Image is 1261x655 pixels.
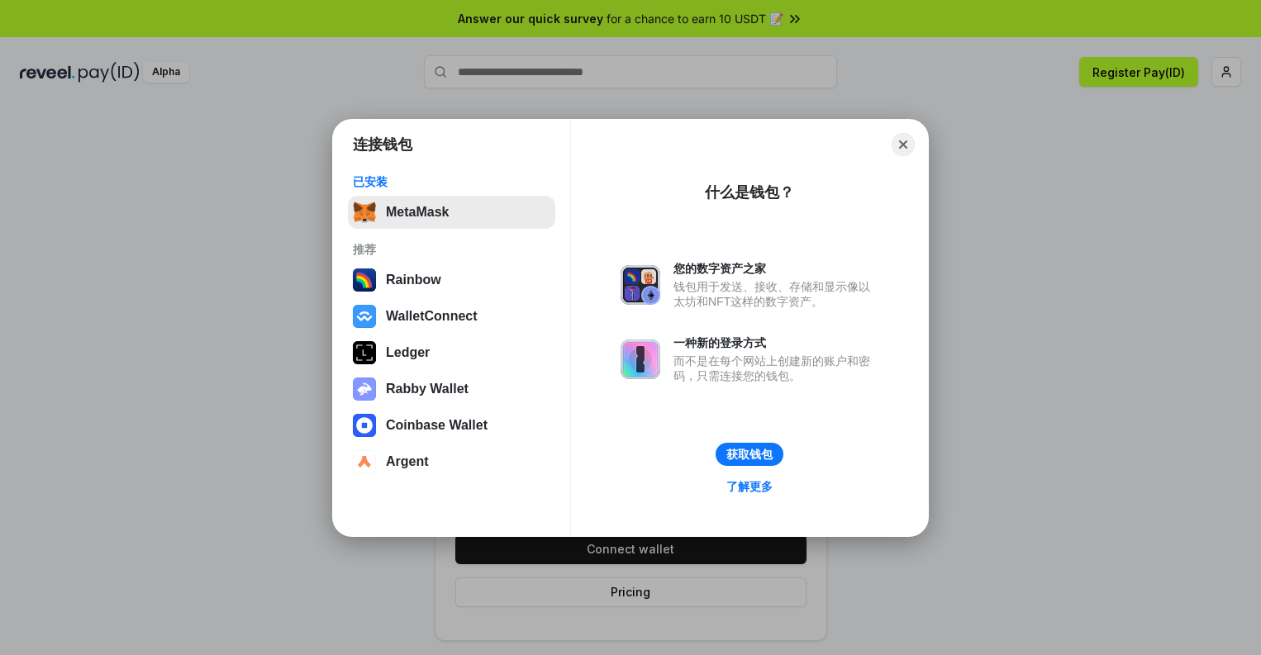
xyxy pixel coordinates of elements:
button: Ledger [348,336,555,369]
div: 什么是钱包？ [705,183,794,202]
img: svg+xml,%3Csvg%20xmlns%3D%22http%3A%2F%2Fwww.w3.org%2F2000%2Fsvg%22%20fill%3D%22none%22%20viewBox... [353,377,376,401]
div: 钱包用于发送、接收、存储和显示像以太坊和NFT这样的数字资产。 [673,279,878,309]
img: svg+xml,%3Csvg%20width%3D%2228%22%20height%3D%2228%22%20viewBox%3D%220%200%2028%2028%22%20fill%3D... [353,414,376,437]
img: svg+xml,%3Csvg%20xmlns%3D%22http%3A%2F%2Fwww.w3.org%2F2000%2Fsvg%22%20fill%3D%22none%22%20viewBox... [621,339,660,379]
div: 了解更多 [726,479,773,494]
button: Rainbow [348,263,555,297]
div: 获取钱包 [726,447,773,462]
div: Rabby Wallet [386,382,469,396]
button: MetaMask [348,196,555,229]
button: 获取钱包 [716,443,783,466]
button: WalletConnect [348,300,555,333]
div: 一种新的登录方式 [673,335,878,350]
div: 您的数字资产之家 [673,261,878,276]
img: svg+xml,%3Csvg%20width%3D%2228%22%20height%3D%2228%22%20viewBox%3D%220%200%2028%2028%22%20fill%3D... [353,305,376,328]
div: WalletConnect [386,309,478,324]
div: Ledger [386,345,430,360]
div: MetaMask [386,205,449,220]
img: svg+xml,%3Csvg%20width%3D%22120%22%20height%3D%22120%22%20viewBox%3D%220%200%20120%20120%22%20fil... [353,268,376,292]
button: Close [892,133,915,156]
button: Coinbase Wallet [348,409,555,442]
div: Coinbase Wallet [386,418,488,433]
div: 已安装 [353,174,550,189]
button: Rabby Wallet [348,373,555,406]
div: Argent [386,454,429,469]
div: 而不是在每个网站上创建新的账户和密码，只需连接您的钱包。 [673,354,878,383]
button: Argent [348,445,555,478]
img: svg+xml,%3Csvg%20xmlns%3D%22http%3A%2F%2Fwww.w3.org%2F2000%2Fsvg%22%20fill%3D%22none%22%20viewBox... [621,265,660,305]
h1: 连接钱包 [353,135,412,154]
div: 推荐 [353,242,550,257]
img: svg+xml,%3Csvg%20xmlns%3D%22http%3A%2F%2Fwww.w3.org%2F2000%2Fsvg%22%20width%3D%2228%22%20height%3... [353,341,376,364]
img: svg+xml,%3Csvg%20fill%3D%22none%22%20height%3D%2233%22%20viewBox%3D%220%200%2035%2033%22%20width%... [353,201,376,224]
div: Rainbow [386,273,441,287]
img: svg+xml,%3Csvg%20width%3D%2228%22%20height%3D%2228%22%20viewBox%3D%220%200%2028%2028%22%20fill%3D... [353,450,376,473]
a: 了解更多 [716,476,783,497]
